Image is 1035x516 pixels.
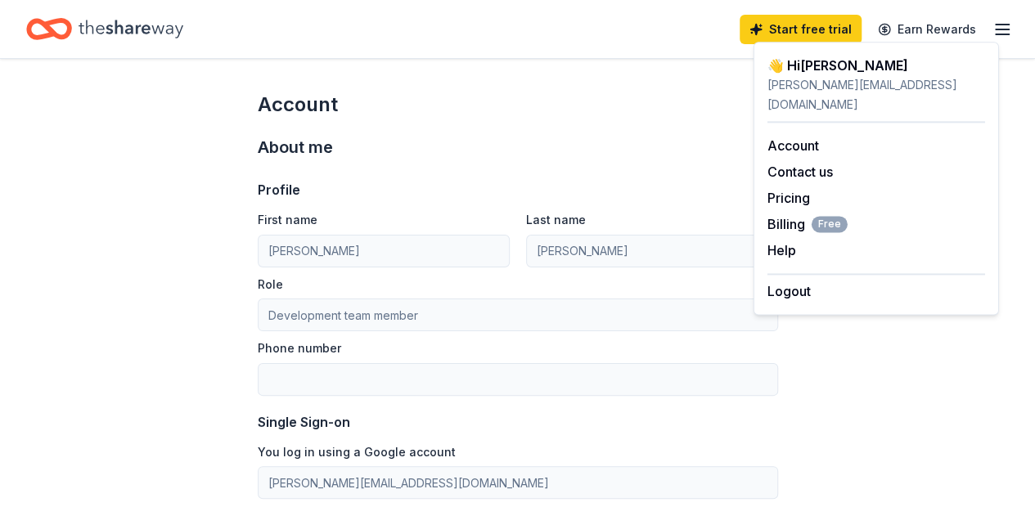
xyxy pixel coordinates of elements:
a: Start free trial [740,15,862,44]
div: [PERSON_NAME][EMAIL_ADDRESS][DOMAIN_NAME] [767,75,985,114]
button: Logout [767,281,811,301]
div: 👋 Hi [PERSON_NAME] [767,56,985,75]
button: Help [767,240,796,260]
a: Home [26,10,183,48]
a: Earn Rewards [868,15,986,44]
div: About me [258,134,778,160]
span: Billing [767,214,848,234]
label: Role [258,276,283,293]
div: Profile [258,180,300,200]
button: BillingFree [767,214,848,234]
label: Last name [526,212,586,228]
a: Pricing [767,190,810,206]
div: Single Sign-on [258,412,778,432]
label: Phone number [258,340,341,357]
div: Account [258,92,778,118]
button: Contact us [767,162,833,182]
span: Free [812,216,848,232]
label: You log in using a Google account [258,444,456,460]
label: First name [258,212,317,228]
a: Account [767,137,819,154]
